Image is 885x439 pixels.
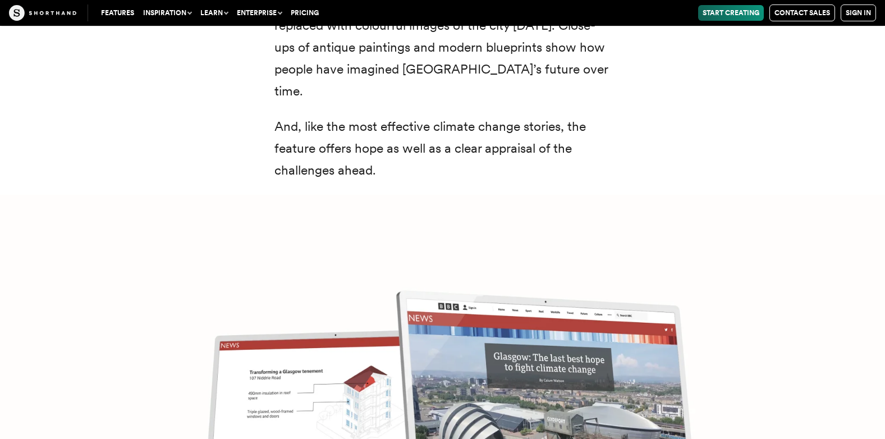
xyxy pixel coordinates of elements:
[139,5,196,21] button: Inspiration
[274,116,611,181] p: And, like the most effective climate change stories, the feature offers hope as well as a clear a...
[286,5,323,21] a: Pricing
[196,5,232,21] button: Learn
[232,5,286,21] button: Enterprise
[9,5,76,21] img: The Craft
[698,5,764,21] a: Start Creating
[841,4,876,21] a: Sign in
[97,5,139,21] a: Features
[769,4,835,21] a: Contact Sales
